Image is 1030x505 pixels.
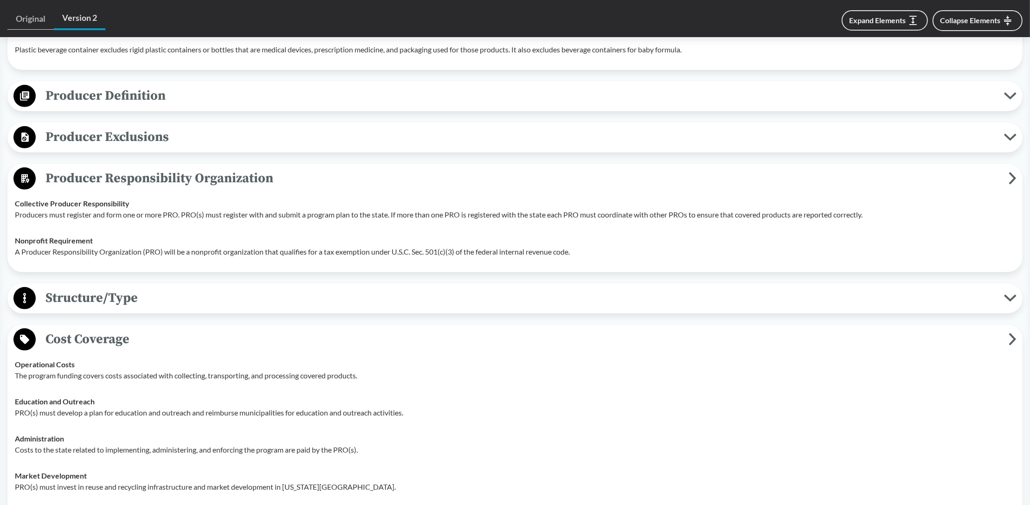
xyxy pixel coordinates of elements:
[15,360,75,369] strong: Operational Costs
[11,287,1019,310] button: Structure/Type
[842,10,928,31] button: Expand Elements
[933,10,1023,31] button: Collapse Elements
[36,168,1009,189] span: Producer Responsibility Organization
[15,246,1015,257] p: A Producer Responsibility Organization (PRO) will be a nonprofit organization that qualifies for ...
[15,407,1015,418] p: PRO(s) must develop a plan for education and outreach and reimburse municipalities for education ...
[15,397,95,406] strong: Education and Outreach
[11,328,1019,352] button: Cost Coverage
[11,84,1019,108] button: Producer Definition
[15,370,1015,381] p: The program funding covers costs associated with collecting, transporting, and processing covered...
[15,44,1015,55] p: Plastic beverage container excludes rigid plastic containers or bottles that are medical devices,...
[15,471,87,480] strong: Market Development
[15,481,1015,492] p: PRO(s) must invest in reuse and recycling infrastructure and market development in [US_STATE][GEO...
[54,7,105,30] a: Version 2
[11,126,1019,149] button: Producer Exclusions
[15,236,93,245] strong: Nonprofit Requirement
[15,434,64,443] strong: Administration
[36,127,1004,147] span: Producer Exclusions
[7,8,54,30] a: Original
[15,444,1015,455] p: Costs to the state related to implementing, administering, and enforcing the program are paid by ...
[15,199,129,208] strong: Collective Producer Responsibility
[36,85,1004,106] span: Producer Definition
[15,209,1015,220] p: Producers must register and form one or more PRO. PRO(s) must register with and submit a program ...
[36,288,1004,308] span: Structure/Type
[11,167,1019,191] button: Producer Responsibility Organization
[36,329,1009,350] span: Cost Coverage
